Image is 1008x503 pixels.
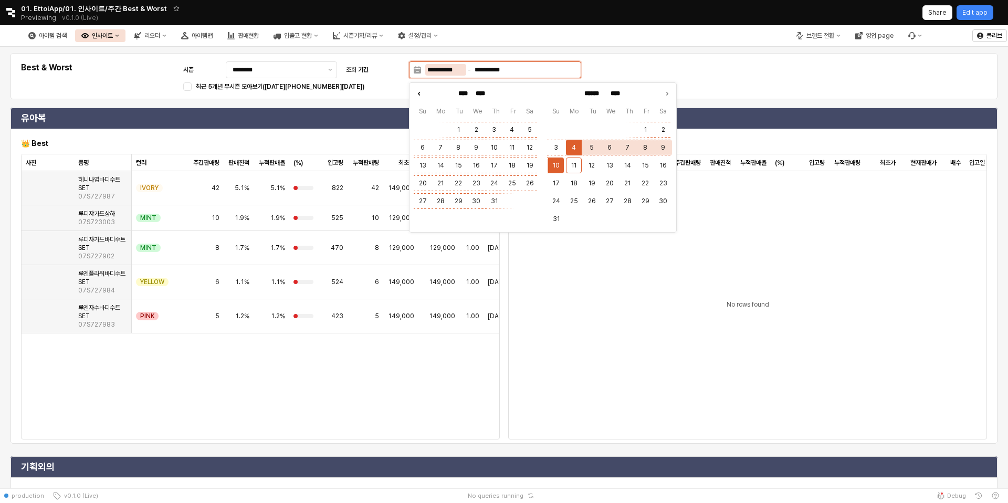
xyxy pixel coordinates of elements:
span: 입고량 [328,159,343,167]
button: 제안 사항 표시 [324,62,337,78]
span: (%) [293,159,303,167]
span: We [468,106,487,117]
button: 아이템 검색 [22,29,73,42]
button: 리오더 [128,29,173,42]
span: Sa [521,106,539,117]
span: 1.1% [271,278,285,286]
span: 배수 [950,159,961,167]
span: 최초가 [398,159,414,167]
span: 01. EttoiApp/01. 인사이트/주간 Best & Worst [21,3,167,14]
button: 인사이트 [75,29,125,42]
div: 브랜드 전환 [806,32,834,39]
span: 루디쟈가드바디수트SET [78,235,127,252]
span: 07S723003 [78,218,115,226]
p: 클리브 [986,32,1002,40]
div: 판매현황 [238,32,259,39]
span: 1.2% [235,312,249,320]
div: 설정/관리 [392,29,444,42]
span: 5 [375,312,379,320]
span: 8 [375,244,379,252]
button: 2025-08-12 [584,158,600,173]
span: 5 [215,312,219,320]
span: 사진 [26,159,36,167]
div: 브랜드 전환 [790,29,847,42]
span: Th [621,106,638,117]
div: 영업 page [866,32,894,39]
button: 2025-07-12 [522,140,538,155]
span: YELLOW [140,278,164,286]
span: Fr [505,106,521,117]
button: 2025-08-23 [655,175,671,191]
button: 2025-07-28 [433,193,448,209]
span: 품명 [78,159,89,167]
h6: 👑 Best [21,139,500,148]
button: v0.1.0 (Live) [48,488,102,503]
button: Reset app state [526,492,536,499]
button: 2025-08-06 [602,140,617,155]
span: 149,000 [388,184,414,192]
button: Releases and History [56,11,104,25]
button: 2025-07-23 [468,175,484,191]
span: 525 [331,214,343,222]
span: 최근 5개년 무시즌 모아보기([DATE][PHONE_NUMBER][DATE]) [196,83,364,90]
button: 2025-08-13 [602,158,617,173]
span: 1.00 [466,312,479,320]
button: Help [987,488,1004,503]
div: 설정/관리 [408,32,432,39]
span: Fr [638,106,654,117]
button: Debug [932,488,970,503]
span: 8 [215,244,219,252]
span: 시즌 [183,66,194,74]
button: 아이템맵 [175,29,219,42]
span: 1.1% [235,278,249,286]
span: 루엔플라워바디수트SET [78,269,127,286]
h6: 😞 Worst [508,487,987,497]
span: 조회 기간 [346,66,369,74]
span: 42 [371,184,379,192]
span: Mo [431,106,450,117]
span: 최초가 [880,159,896,167]
span: Tu [584,106,601,117]
button: 2025-07-27 [415,193,430,209]
button: 2025-07-14 [433,158,448,173]
button: 2025-08-26 [584,193,600,209]
button: 클리브 [972,29,1007,42]
button: 2025-07-06 [415,140,430,155]
span: MINT [140,244,156,252]
button: 2025-08-29 [637,193,653,209]
span: [DATE] [488,244,508,252]
button: 2025-08-19 [584,175,600,191]
button: 2025-07-21 [433,175,448,191]
span: 42 [212,184,219,192]
button: Edit app [957,5,993,20]
div: Menu item 6 [902,29,928,42]
span: Mo [564,106,583,117]
h4: 유아복 [21,113,987,123]
p: Share [928,8,947,17]
span: 10 [212,214,219,222]
div: 아이템 검색 [39,32,67,39]
button: Add app to favorites [171,3,182,14]
span: 149,000 [388,312,414,320]
span: 1.2% [271,312,285,320]
span: 판매진척 [228,159,249,167]
button: 2025-08-22 [637,175,653,191]
button: 2025-08-05 [584,140,600,155]
button: 2025-08-14 [619,158,635,173]
span: 루디쟈가드상하 [78,209,115,218]
span: 822 [332,184,343,192]
button: 2025-07-04 [504,122,520,138]
span: No queries running [468,491,523,500]
div: Previewing v0.1.0 (Live) [21,11,104,25]
div: 입출고 현황 [284,32,312,39]
span: 입고일 [969,159,985,167]
button: 2025-08-25 [566,193,582,209]
span: [DATE] [488,278,508,286]
button: 2025-08-01 [637,122,653,138]
span: 1.7% [235,244,249,252]
span: 헤니나염바디수트SET [78,175,127,192]
span: 470 [331,244,343,252]
button: 2025-07-25 [504,175,520,191]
